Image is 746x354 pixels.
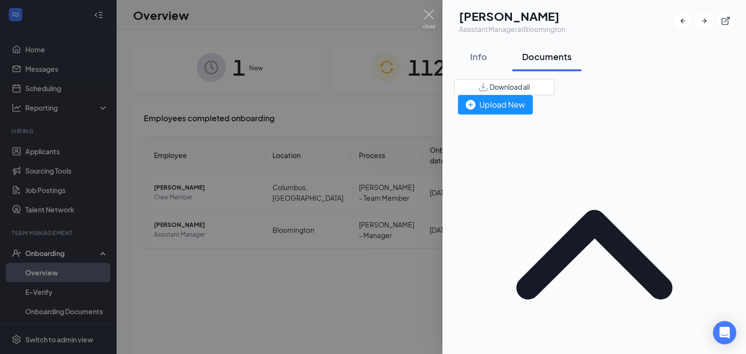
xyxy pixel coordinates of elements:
svg: ArrowLeftNew [678,16,688,26]
span: Download all [490,82,530,92]
svg: ExternalLink [721,16,730,26]
div: Info [464,50,493,63]
h1: [PERSON_NAME] [459,8,565,24]
button: ArrowLeftNew [674,12,692,30]
div: Open Intercom Messenger [713,321,736,344]
div: Assistant Manager at Bloomington [459,24,565,34]
button: Download all [454,79,555,95]
div: Documents [522,50,572,63]
div: Upload New [466,98,525,111]
svg: ArrowRight [699,16,709,26]
button: Upload New [458,95,533,114]
button: ArrowRight [695,12,713,30]
button: ExternalLink [717,12,734,30]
